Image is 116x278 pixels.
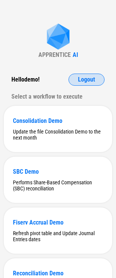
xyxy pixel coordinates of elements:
[43,24,73,51] img: Apprentice AI
[68,74,105,86] button: Logout
[11,74,40,86] div: Hello demo !
[13,129,103,141] div: Update the file Consolidation Demo to the next month
[11,91,105,103] div: Select a workflow to execute
[13,270,103,277] div: Reconciliation Demo
[13,219,103,226] div: Fiserv Accrual Demo
[38,51,71,58] div: APPRENTICE
[78,77,95,83] span: Logout
[13,168,103,175] div: SBC Demo
[13,179,103,192] div: Performs Share-Based Compensation (SBC) reconciliation
[13,117,103,124] div: Consolidation Demo
[73,51,78,58] div: AI
[13,230,103,242] div: Refresh pivot table and Update Journal Entries dates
